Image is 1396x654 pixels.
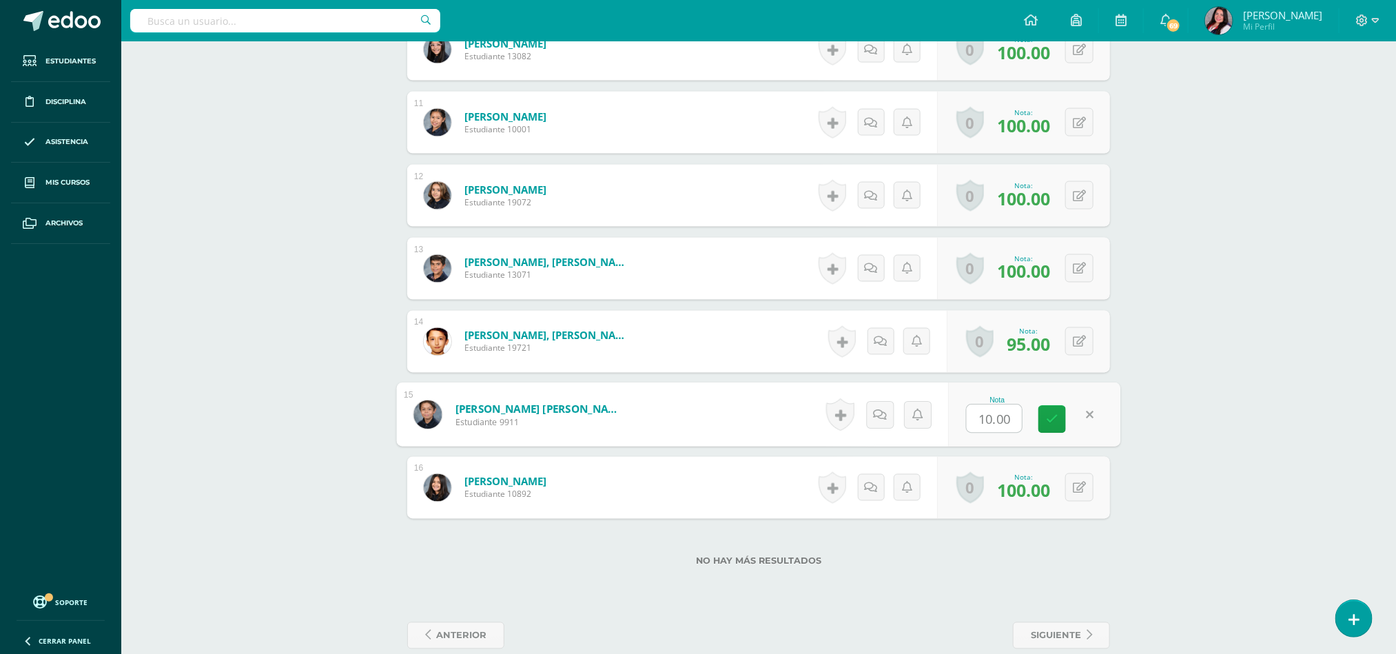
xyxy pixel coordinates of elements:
[11,163,110,203] a: Mis cursos
[464,123,546,135] span: Estudiante 10001
[956,34,984,65] a: 0
[464,329,630,343] a: [PERSON_NAME], [PERSON_NAME]
[997,473,1050,482] div: Nota:
[1013,622,1110,649] a: siguiente
[464,183,546,196] a: [PERSON_NAME]
[956,180,984,212] a: 0
[407,556,1110,566] label: No hay más resultados
[997,254,1050,263] div: Nota:
[997,114,1050,137] span: 100.00
[997,260,1050,283] span: 100.00
[464,37,546,50] a: [PERSON_NAME]
[45,177,90,188] span: Mis cursos
[1166,18,1181,33] span: 69
[997,108,1050,117] div: Nota:
[1007,327,1050,336] div: Nota:
[956,253,984,285] a: 0
[997,181,1050,190] div: Nota:
[464,343,630,354] span: Estudiante 19721
[11,203,110,244] a: Archivos
[130,9,440,32] input: Busca un usuario...
[424,474,451,502] img: af6f6e53617002f07148a05b7e0e4069.png
[45,136,88,147] span: Asistencia
[424,182,451,210] img: 4b8dbdf660ea4d6a279925ef19b464be.png
[997,187,1050,210] span: 100.00
[1243,8,1322,22] span: [PERSON_NAME]
[424,255,451,283] img: 68420fe926b8e73ad87cf6ae7d9ce361.png
[39,636,91,646] span: Cerrar panel
[11,123,110,163] a: Asistencia
[1007,333,1050,356] span: 95.00
[1205,7,1233,34] img: 16655eaa1f1dea4b665480ba9de6243a.png
[17,592,105,611] a: Soporte
[11,41,110,82] a: Estudiantes
[464,110,546,123] a: [PERSON_NAME]
[45,96,86,108] span: Disciplina
[56,597,88,607] span: Soporte
[464,489,546,500] span: Estudiante 10892
[455,416,626,429] span: Estudiante 9911
[436,623,486,648] span: anterior
[464,269,630,281] span: Estudiante 13071
[11,82,110,123] a: Disciplina
[407,622,504,649] a: anterior
[997,479,1050,502] span: 100.00
[424,109,451,136] img: e3ec109505494d5fb877c4e28bc9d191.png
[1031,623,1081,648] span: siguiente
[1243,21,1322,32] span: Mi Perfil
[967,405,1022,433] input: 0-100.0
[464,475,546,489] a: [PERSON_NAME]
[455,402,626,416] a: [PERSON_NAME] [PERSON_NAME]
[966,396,1029,404] div: Nota
[464,50,546,62] span: Estudiante 13082
[966,326,994,358] a: 0
[424,328,451,356] img: 2584c0b6028841328457343dd71ec6c3.png
[413,400,442,429] img: eca18870d031b55a3ddd3184845cc1f2.png
[45,218,83,229] span: Archivos
[956,472,984,504] a: 0
[424,36,451,63] img: 152ebba61115f13766b8cf6940615ceb.png
[45,56,96,67] span: Estudiantes
[464,196,546,208] span: Estudiante 19072
[997,41,1050,64] span: 100.00
[464,256,630,269] a: [PERSON_NAME], [PERSON_NAME]
[956,107,984,139] a: 0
